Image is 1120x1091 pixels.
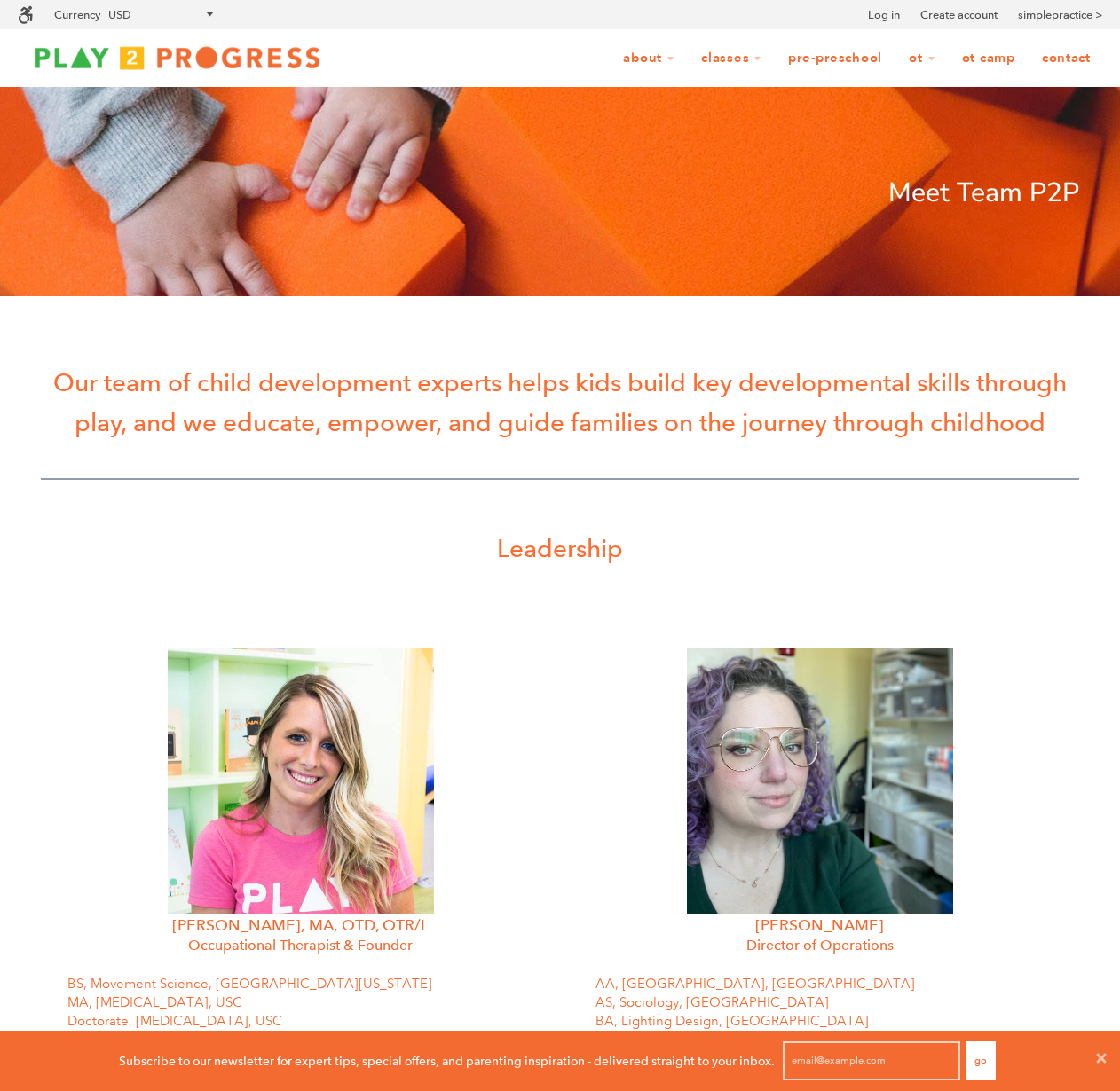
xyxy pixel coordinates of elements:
button: Go [966,1041,996,1080]
h4: Director of Operations [587,936,1053,955]
h3: [PERSON_NAME], MA, OTD, OTR/L [67,914,533,937]
font: BS, Movement Science, [GEOGRAPHIC_DATA][US_STATE] [67,976,432,992]
font: BA, Lighting Design, [GEOGRAPHIC_DATA] [595,1013,869,1029]
a: OT Camp [950,42,1027,75]
label: Currency [54,8,100,21]
font: AS, Sociology, [GEOGRAPHIC_DATA] [595,994,829,1010]
a: Create account [920,6,998,24]
a: simplepractice > [1018,6,1102,24]
input: email@example.com [783,1041,960,1080]
font: AA, [GEOGRAPHIC_DATA], [GEOGRAPHIC_DATA] [595,976,915,992]
p: Leadership [41,529,1079,569]
p: Meet Team P2P [41,172,1079,215]
a: Log in [868,6,900,24]
p: Subscribe to our newsletter for expert tips, special offers, and parenting inspiration - delivere... [119,1051,775,1071]
h4: Occupational Therapist & Founder [67,936,533,955]
a: Classes [690,42,773,75]
a: About [611,42,686,75]
font: Doctorate, [MEDICAL_DATA], USC [67,1013,282,1029]
a: Pre-Preschool [777,42,894,75]
a: OT [897,42,947,75]
a: Contact [1030,42,1102,75]
font: MA, [MEDICAL_DATA], USC [67,994,242,1010]
p: Our team of child development experts helps kids build key developmental skills through play, and... [41,363,1079,443]
h3: [PERSON_NAME] [587,914,1053,937]
img: Play2Progress logo [18,40,337,75]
